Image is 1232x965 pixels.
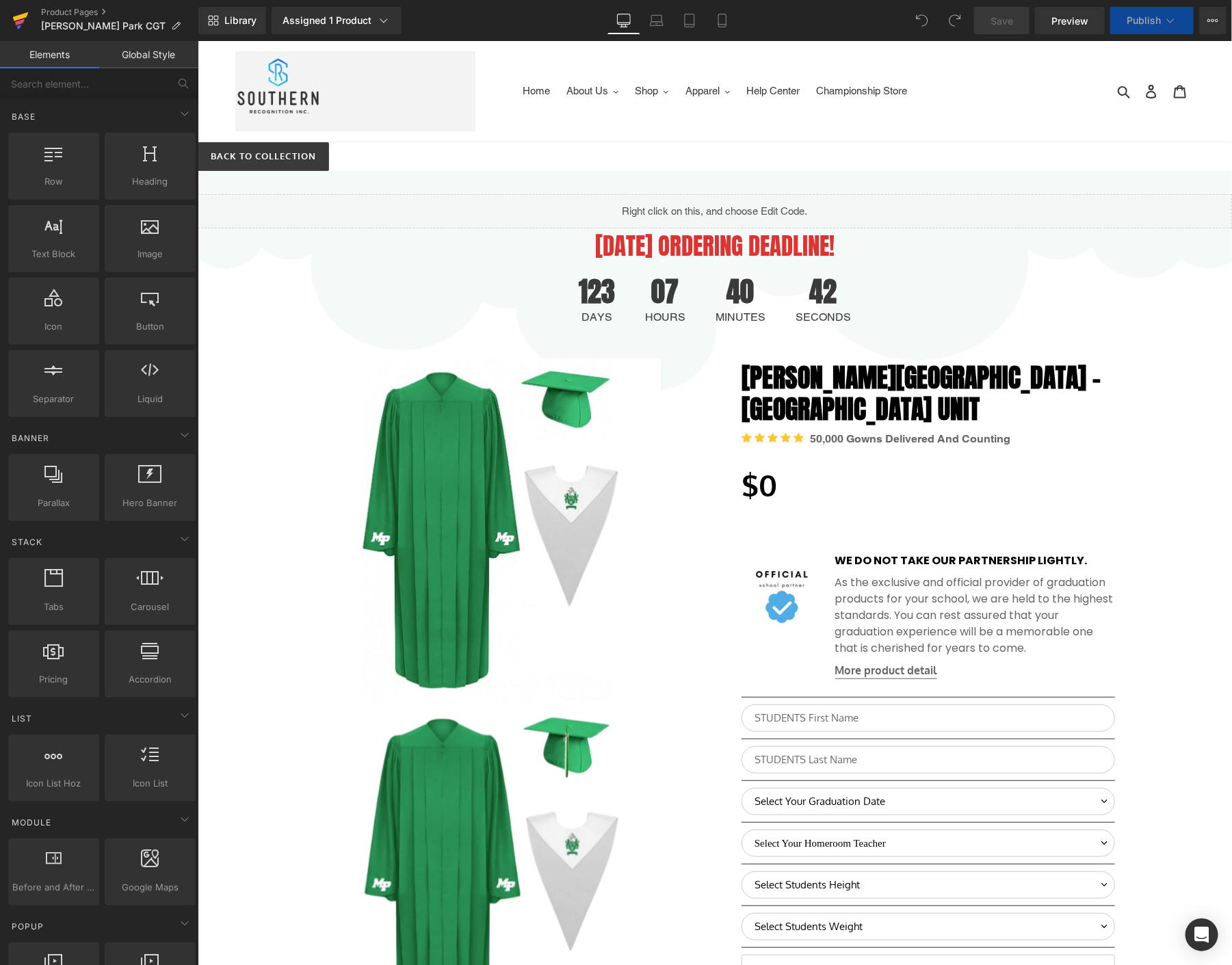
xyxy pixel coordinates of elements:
[430,40,478,60] button: Shop
[109,319,192,334] span: Button
[1199,7,1227,34] button: More
[362,40,428,60] button: About Us
[109,247,192,261] span: Image
[447,271,488,282] span: Hours
[318,40,359,60] a: Home
[544,316,917,384] a: [PERSON_NAME][GEOGRAPHIC_DATA] - [GEOGRAPHIC_DATA] Unit
[549,44,602,56] span: Help Center
[369,44,410,56] span: About Us
[10,432,51,445] span: Banner
[38,10,123,90] img: Southern Recognition, Inc. Graduate
[544,914,917,941] input: Student ID Number
[109,600,192,614] span: Carousel
[381,237,417,271] span: 123
[109,174,192,189] span: Heading
[198,7,266,34] a: New Library
[109,776,192,791] span: Icon List
[544,663,917,691] input: STUDENTS First Name
[612,40,716,60] a: Championship Store
[638,512,890,527] strong: We do not take our partnership lightly.
[1185,918,1218,951] div: Open Intercom Messenger
[99,41,198,68] a: Global Style
[325,44,352,56] span: Home
[488,44,522,56] span: Apparel
[941,7,969,34] button: Redo
[638,528,918,616] div: As the exclusive and official provider of graduation products for your school, we are held to the...
[224,14,257,27] span: Library
[612,391,813,404] strong: 50,000 Gowns Delivered And Counting
[10,110,37,123] span: Base
[10,712,34,725] span: List
[518,237,568,271] span: 40
[12,880,95,895] span: Before and After Images
[283,14,391,27] div: Assigned 1 Product
[10,816,53,829] span: Module
[41,21,166,31] span: [PERSON_NAME] Park CGT
[598,271,653,282] span: Seconds
[12,247,95,261] span: Text Block
[638,621,739,638] a: More product detail
[12,392,95,406] span: Separator
[109,392,192,406] span: Liquid
[109,496,192,510] span: Hero Banner
[118,317,463,662] img: Myers Park High School - Cap and Gown Unit
[12,776,95,791] span: Icon List Hoz
[640,7,673,34] a: Laptop
[41,7,198,18] a: Product Pages
[12,672,95,687] span: Pricing
[12,319,95,334] span: Icon
[481,40,540,60] button: Apparel
[437,44,460,56] span: Shop
[1110,7,1194,34] button: Publish
[1127,15,1161,26] span: Publish
[12,496,95,510] span: Parallax
[991,14,1013,28] span: Save
[607,7,640,34] a: Desktop
[544,705,917,732] input: STUDENTS Last Name
[598,237,653,271] span: 42
[518,271,568,282] span: Minutes
[13,109,118,120] span: Back To Collection
[381,271,417,282] span: Days
[109,672,192,687] span: Accordion
[447,237,488,271] span: 07
[618,44,709,56] span: Championship Store
[10,536,44,548] span: Stack
[542,40,609,60] a: Help Center
[10,920,45,933] span: Popup
[638,622,739,636] span: More product detail
[12,600,95,614] span: Tabs
[706,7,739,34] a: Mobile
[544,410,579,462] span: $0
[1051,14,1088,28] span: Preview
[673,7,706,34] a: Tablet
[1035,7,1105,34] a: Preview
[12,174,95,189] span: Row
[109,880,192,895] span: Google Maps
[908,7,936,34] button: Undo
